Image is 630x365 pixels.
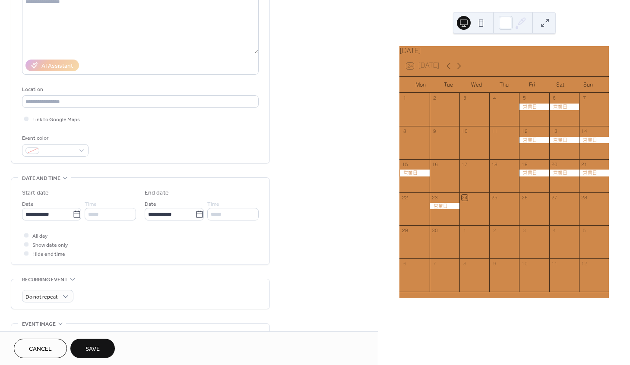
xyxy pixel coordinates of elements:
[432,161,438,167] div: 16
[491,95,497,101] div: 4
[491,228,497,234] div: 2
[399,170,429,176] div: 営業日
[522,228,528,234] div: 3
[551,195,557,201] div: 27
[402,228,408,234] div: 29
[29,345,52,354] span: Cancel
[522,161,528,167] div: 19
[522,261,528,267] div: 10
[22,320,56,329] span: Event image
[574,77,602,93] div: Sun
[581,228,587,234] div: 5
[462,128,468,134] div: 10
[490,77,518,93] div: Thu
[406,77,434,93] div: Mon
[32,115,80,124] span: Link to Google Maps
[402,195,408,201] div: 22
[491,128,497,134] div: 11
[551,228,557,234] div: 4
[85,200,97,209] span: Time
[551,261,557,267] div: 11
[551,161,557,167] div: 20
[519,104,549,110] div: 営業日
[462,195,468,201] div: 24
[462,228,468,234] div: 1
[551,95,557,101] div: 6
[551,128,557,134] div: 13
[549,170,579,176] div: 営業日
[579,170,609,176] div: 営業日
[519,170,549,176] div: 営業日
[22,85,257,94] div: Location
[581,128,587,134] div: 14
[432,228,438,234] div: 30
[432,195,438,201] div: 23
[402,161,408,167] div: 15
[25,292,58,302] span: Do not repeat
[581,261,587,267] div: 12
[518,77,546,93] div: Fri
[462,77,491,93] div: Wed
[207,200,219,209] span: Time
[432,128,438,134] div: 9
[581,195,587,201] div: 28
[522,95,528,101] div: 5
[85,345,100,354] span: Save
[22,200,34,209] span: Date
[145,189,169,198] div: End date
[462,261,468,267] div: 8
[491,261,497,267] div: 9
[546,77,574,93] div: Sat
[402,95,408,101] div: 1
[434,77,462,93] div: Tue
[519,137,549,143] div: 営業日
[22,189,49,198] div: Start date
[581,161,587,167] div: 21
[522,195,528,201] div: 26
[491,161,497,167] div: 18
[430,203,459,209] div: 営業日
[22,134,87,143] div: Event color
[432,95,438,101] div: 2
[462,95,468,101] div: 3
[14,339,67,358] button: Cancel
[549,137,579,143] div: 営業日
[581,95,587,101] div: 7
[399,46,609,56] div: [DATE]
[522,128,528,134] div: 12
[402,128,408,134] div: 8
[491,195,497,201] div: 25
[145,200,156,209] span: Date
[70,339,115,358] button: Save
[32,241,68,250] span: Show date only
[549,104,579,110] div: 営業日
[32,232,47,241] span: All day
[432,261,438,267] div: 7
[462,161,468,167] div: 17
[579,137,609,143] div: 営業日
[32,250,65,259] span: Hide end time
[22,174,60,183] span: Date and time
[402,261,408,267] div: 6
[22,275,68,284] span: Recurring event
